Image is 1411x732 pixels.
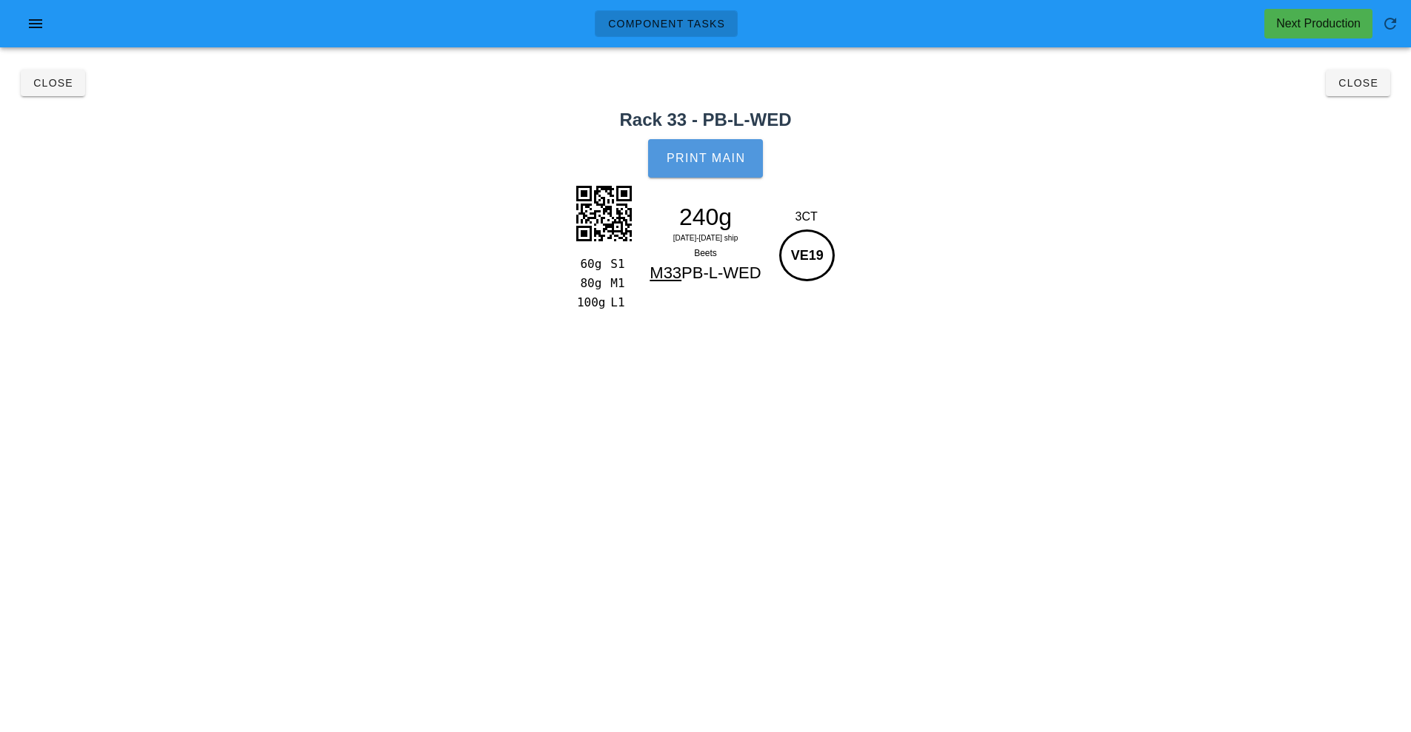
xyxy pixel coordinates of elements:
span: Close [1338,77,1378,89]
span: [DATE]-[DATE] ship [673,234,738,242]
div: 60g [574,255,604,274]
div: L1 [604,293,635,312]
span: Close [33,77,73,89]
a: Component Tasks [595,10,738,37]
button: Print Main [648,139,762,178]
div: VE19 [779,229,835,281]
span: M33 [650,263,681,282]
h2: Rack 33 - PB-L-WED [9,107,1402,133]
div: S1 [604,255,635,274]
div: 100g [574,293,604,312]
div: 80g [574,274,604,293]
div: 240g [641,206,770,228]
span: Print Main [666,152,746,165]
button: Close [1326,70,1390,96]
button: Close [21,70,85,96]
span: Component Tasks [607,18,725,30]
div: 3CT [775,208,837,226]
img: 60UInIQhmfGYfXypVqfSnKq0LJTlgm5I0AKimCVflwkm5AYcqBMTyDWRJRGchhXCAHYMecQOKWQc1v5UwQBE0JQGowxIYNgk6... [567,176,641,250]
div: Beets [641,246,770,261]
div: M1 [604,274,635,293]
span: PB-L-WED [681,263,761,282]
div: Next Production [1276,15,1361,33]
